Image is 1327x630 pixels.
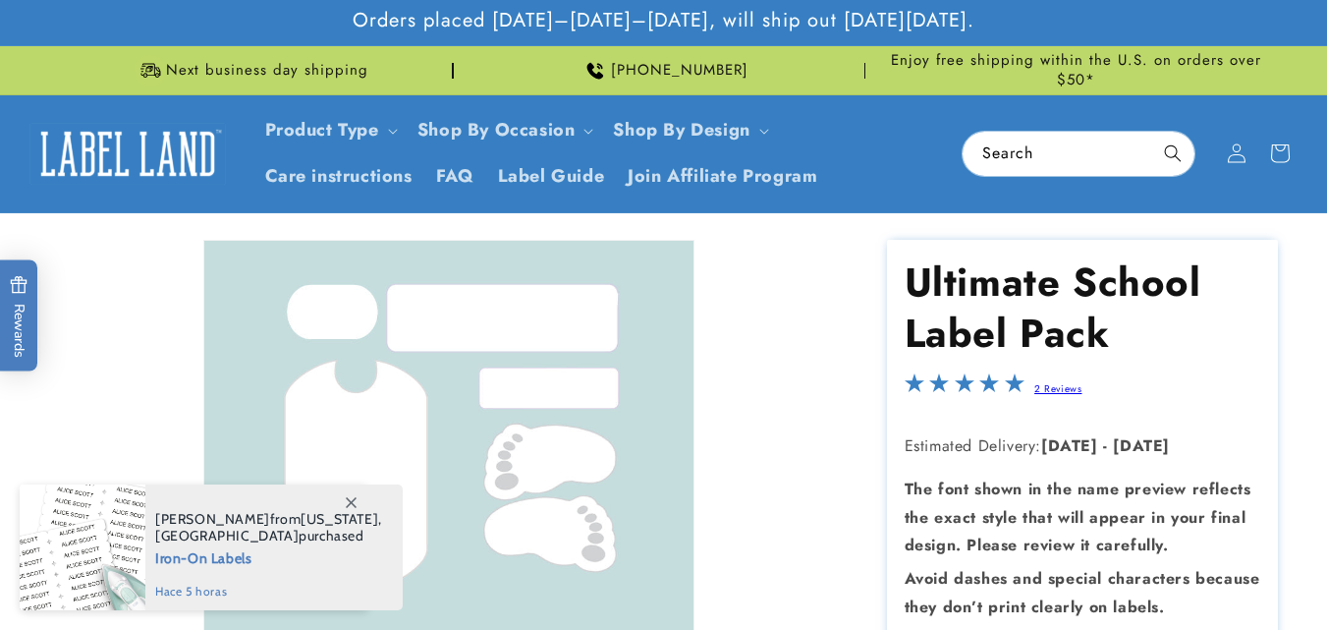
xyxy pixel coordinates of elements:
span: [US_STATE] [301,510,378,528]
strong: [DATE] [1041,434,1098,457]
strong: The font shown in the name preview reflects the exact style that will appear in your final design... [905,478,1251,557]
span: Next business day shipping [166,61,368,81]
a: Label Guide [486,153,617,200]
strong: Avoid dashes and special characters because they don’t print clearly on labels. [905,567,1260,618]
span: [PHONE_NUMBER] [611,61,748,81]
span: Iron-On Labels [155,544,382,569]
span: Care instructions [265,165,413,188]
span: [GEOGRAPHIC_DATA] [155,527,299,544]
span: Join Affiliate Program [628,165,817,188]
span: Orders placed [DATE]–[DATE]–[DATE], will ship out [DATE][DATE]. [353,8,974,33]
h1: Ultimate School Label Pack [905,257,1261,359]
span: from , purchased [155,511,382,544]
span: 5.0-star overall rating [905,378,1024,401]
button: Search [1151,132,1194,175]
div: Announcement [49,46,454,94]
span: Enjoy free shipping within the U.S. on orders over $50* [873,51,1278,89]
a: Product Type [265,117,379,143]
img: Label Land [29,123,226,184]
span: hace 5 horas [155,583,382,601]
span: Shop By Occasion [417,119,576,142]
a: Label Land [23,116,234,192]
a: Join Affiliate Program [616,153,829,200]
a: Shop By Design [613,117,749,143]
summary: Shop By Occasion [406,107,602,153]
span: [PERSON_NAME] [155,510,270,528]
a: 2 Reviews [1034,381,1081,396]
strong: [DATE] [1113,434,1170,457]
span: FAQ [436,165,474,188]
p: Estimated Delivery: [905,432,1261,461]
span: Label Guide [498,165,605,188]
summary: Shop By Design [601,107,776,153]
a: Care instructions [253,153,424,200]
summary: Product Type [253,107,406,153]
span: Rewards [10,275,28,357]
div: Announcement [462,46,866,94]
strong: - [1103,434,1108,457]
a: FAQ [424,153,486,200]
div: Announcement [873,46,1278,94]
